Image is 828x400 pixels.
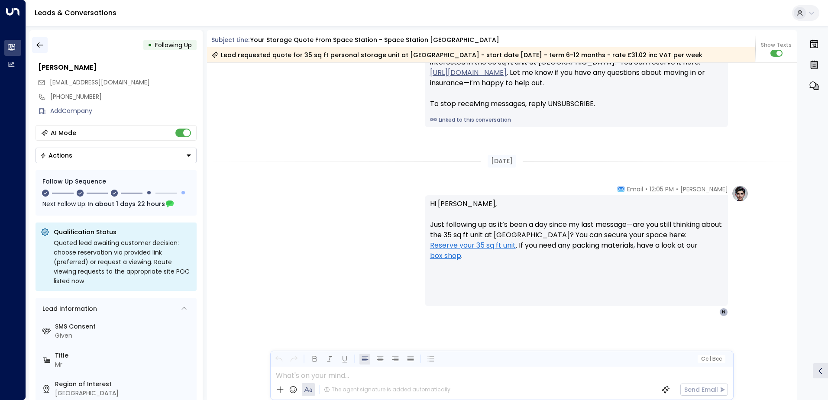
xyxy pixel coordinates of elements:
div: [GEOGRAPHIC_DATA] [55,389,193,398]
span: Cc Bcc [701,356,721,362]
label: SMS Consent [55,322,193,331]
span: Subject Line: [211,35,249,44]
div: Quoted lead awaiting customer decision: choose reservation via provided link (preferred) or reque... [54,238,191,286]
label: Region of Interest [55,380,193,389]
span: [EMAIL_ADDRESS][DOMAIN_NAME] [50,78,150,87]
a: Leads & Conversations [35,8,116,18]
div: [PHONE_NUMBER] [50,92,197,101]
div: AddCompany [50,106,197,116]
span: Show Texts [761,41,792,49]
div: [DATE] [488,155,516,168]
div: The agent signature is added automatically [324,386,450,394]
div: Lead Information [39,304,97,313]
button: Actions [36,148,197,163]
div: Next Follow Up: [42,199,190,209]
div: Button group with a nested menu [36,148,197,163]
span: 12:05 PM [650,185,674,194]
span: [PERSON_NAME] [680,185,728,194]
a: [URL][DOMAIN_NAME] [430,68,507,78]
p: Hi [PERSON_NAME], Just following up as it’s been a day since my last message—are you still thinki... [430,199,723,271]
div: Lead requested quote for 35 sq ft personal storage unit at [GEOGRAPHIC_DATA] - start date [DATE] ... [211,51,702,59]
div: Your storage quote from Space Station - Space Station [GEOGRAPHIC_DATA] [250,35,499,45]
div: Mr [55,360,193,369]
span: Email [627,185,643,194]
span: • [645,185,647,194]
span: Nikkitamcgill1990@hotmail.com [50,78,150,87]
span: • [676,185,678,194]
button: Undo [273,354,284,365]
img: profile-logo.png [731,185,749,202]
div: Actions [40,152,72,159]
a: Linked to this conversation [430,116,723,124]
div: • [148,37,152,53]
span: Following Up [155,41,192,49]
label: Title [55,351,193,360]
p: Qualification Status [54,228,191,236]
div: Follow Up Sequence [42,177,190,186]
button: Cc|Bcc [697,355,725,363]
button: Redo [288,354,299,365]
div: AI Mode [51,129,76,137]
div: Given [55,331,193,340]
div: N [719,308,728,316]
div: [PERSON_NAME] [38,62,197,73]
a: box shop [430,251,461,261]
span: | [709,356,711,362]
a: Reserve your 35 sq ft unit [430,240,516,251]
div: Hi [PERSON_NAME], just checking in from [GEOGRAPHIC_DATA]. Are you still interested in the 35 sq ... [430,47,723,109]
span: In about 1 days 22 hours [87,199,165,209]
